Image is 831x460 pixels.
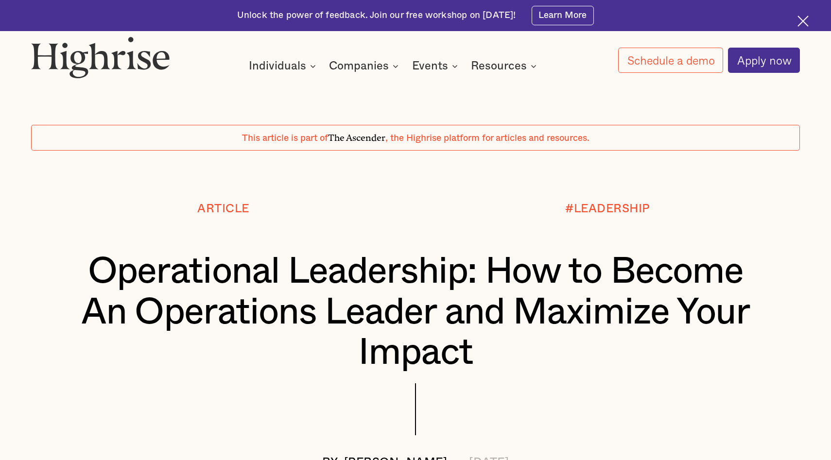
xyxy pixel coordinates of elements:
[728,48,800,73] a: Apply now
[532,6,594,26] a: Learn More
[31,36,170,78] img: Highrise logo
[63,252,768,374] h1: Operational Leadership: How to Become An Operations Leader and Maximize Your Impact
[797,16,809,27] img: Cross icon
[412,60,448,72] div: Events
[197,203,249,215] div: Article
[471,60,539,72] div: Resources
[565,203,650,215] div: #LEADERSHIP
[329,60,389,72] div: Companies
[329,60,401,72] div: Companies
[385,134,589,143] span: , the Highrise platform for articles and resources.
[412,60,461,72] div: Events
[249,60,306,72] div: Individuals
[328,130,385,141] span: The Ascender
[242,134,328,143] span: This article is part of
[618,48,723,73] a: Schedule a demo
[471,60,527,72] div: Resources
[237,9,516,21] div: Unlock the power of feedback. Join our free workshop on [DATE]!
[249,60,319,72] div: Individuals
